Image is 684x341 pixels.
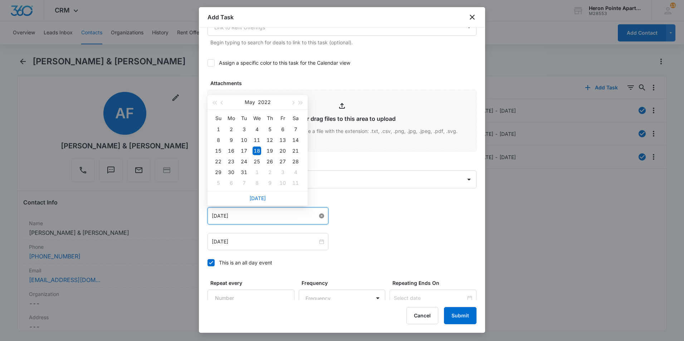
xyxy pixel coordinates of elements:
[265,179,274,187] div: 9
[240,179,248,187] div: 7
[276,145,289,156] td: 2022-05-20
[238,156,250,167] td: 2022-05-24
[265,157,274,166] div: 26
[278,147,287,155] div: 20
[245,95,255,109] button: May
[210,197,479,204] label: Time span
[263,178,276,188] td: 2022-06-09
[227,179,235,187] div: 6
[392,279,479,287] label: Repeating Ends On
[291,168,300,177] div: 4
[240,147,248,155] div: 17
[289,167,302,178] td: 2022-06-04
[214,136,223,144] div: 8
[225,124,238,135] td: 2022-05-02
[263,156,276,167] td: 2022-05-26
[210,79,479,87] label: Attachments
[265,168,274,177] div: 2
[291,136,300,144] div: 14
[219,259,272,266] div: This is an all day event
[207,290,294,307] input: Number
[253,125,261,134] div: 4
[238,178,250,188] td: 2022-06-07
[278,136,287,144] div: 13
[250,145,263,156] td: 2022-05-18
[263,145,276,156] td: 2022-05-19
[214,168,223,177] div: 29
[207,59,477,66] label: Assign a specific color to this task for the Calendar view
[250,167,263,178] td: 2022-06-01
[319,213,324,218] span: close-circle
[240,157,248,166] div: 24
[253,157,261,166] div: 25
[212,113,225,124] th: Su
[212,178,225,188] td: 2022-06-05
[214,147,223,155] div: 15
[265,125,274,134] div: 5
[291,125,300,134] div: 7
[212,135,225,145] td: 2022-05-08
[225,167,238,178] td: 2022-05-30
[291,147,300,155] div: 21
[253,136,261,144] div: 11
[214,157,223,166] div: 22
[394,294,466,302] input: Select date
[276,167,289,178] td: 2022-06-03
[227,157,235,166] div: 23
[210,160,479,168] label: Assigned to
[212,156,225,167] td: 2022-05-22
[250,156,263,167] td: 2022-05-25
[406,307,438,324] button: Cancel
[227,136,235,144] div: 9
[276,135,289,145] td: 2022-05-13
[289,178,302,188] td: 2022-06-11
[253,168,261,177] div: 1
[225,156,238,167] td: 2022-05-23
[265,147,274,155] div: 19
[212,145,225,156] td: 2022-05-15
[263,124,276,135] td: 2022-05-05
[240,136,248,144] div: 10
[240,168,248,177] div: 31
[250,124,263,135] td: 2022-05-04
[225,135,238,145] td: 2022-05-09
[210,279,297,287] label: Repeat every
[302,279,389,287] label: Frequency
[289,135,302,145] td: 2022-05-14
[278,125,287,134] div: 6
[238,124,250,135] td: 2022-05-03
[238,135,250,145] td: 2022-05-10
[250,178,263,188] td: 2022-06-08
[207,13,234,21] h1: Add Task
[276,178,289,188] td: 2022-06-10
[227,147,235,155] div: 16
[289,124,302,135] td: 2022-05-07
[263,113,276,124] th: Th
[253,179,261,187] div: 8
[212,212,318,220] input: May 18, 2022
[289,156,302,167] td: 2022-05-28
[249,195,266,201] a: [DATE]
[278,179,287,187] div: 10
[278,157,287,166] div: 27
[289,145,302,156] td: 2022-05-21
[276,113,289,124] th: Fr
[263,135,276,145] td: 2022-05-12
[227,168,235,177] div: 30
[214,179,223,187] div: 5
[212,124,225,135] td: 2022-05-01
[291,157,300,166] div: 28
[225,113,238,124] th: Mo
[263,167,276,178] td: 2022-06-02
[289,113,302,124] th: Sa
[468,13,477,21] button: close
[210,39,477,46] p: Begin typing to search for deals to link to this task (optional).
[212,238,318,246] input: May 18, 2022
[291,179,300,187] div: 11
[444,307,477,324] button: Submit
[250,113,263,124] th: We
[238,145,250,156] td: 2022-05-17
[278,168,287,177] div: 3
[265,136,274,144] div: 12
